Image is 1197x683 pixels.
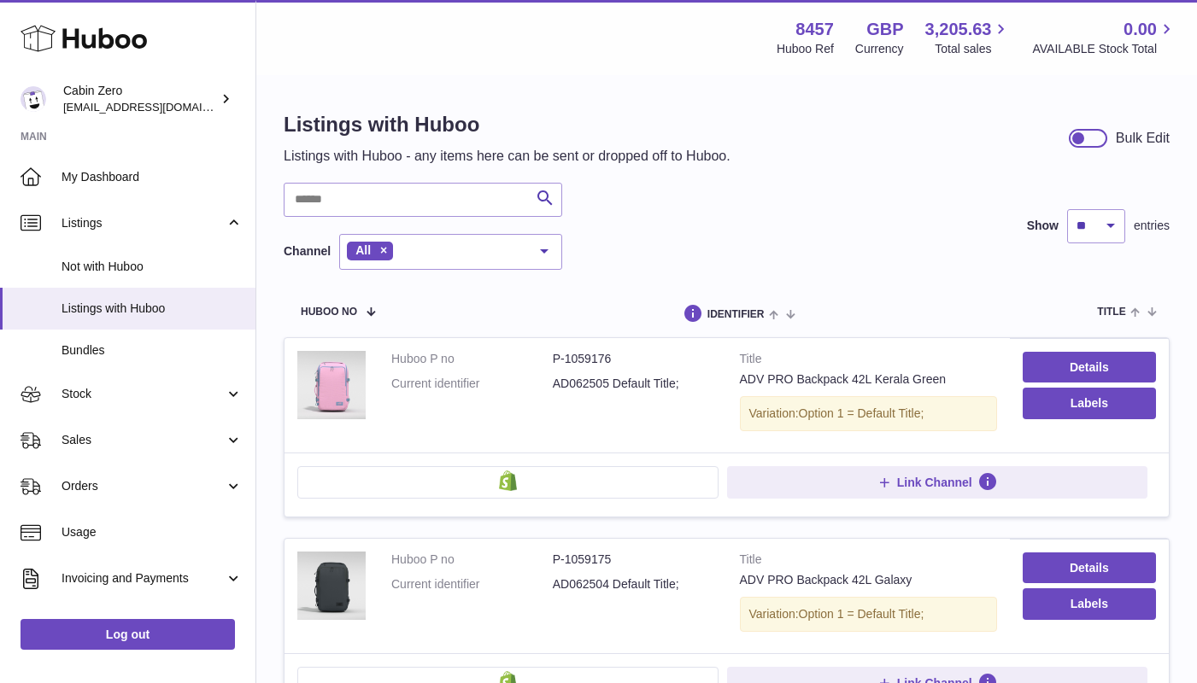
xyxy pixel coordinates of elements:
span: Stock [62,386,225,402]
div: Variation: [740,396,997,431]
img: ADV PRO Backpack 42L Kerala Green [297,351,366,419]
button: Labels [1023,388,1156,418]
div: Currency [855,41,904,57]
span: Sales [62,432,225,448]
dt: Huboo P no [391,351,553,367]
span: Listings [62,215,225,231]
a: 3,205.63 Total sales [925,18,1012,57]
span: My Dashboard [62,169,243,185]
dd: P-1059175 [553,552,714,568]
span: Bundles [62,342,243,359]
div: Cabin Zero [63,83,217,115]
span: 0.00 [1124,18,1157,41]
span: Not with Huboo [62,259,243,275]
p: Listings with Huboo - any items here can be sent or dropped off to Huboo. [284,147,731,166]
span: 3,205.63 [925,18,992,41]
img: shopify-small.png [499,470,517,491]
dd: AD062505 Default Title; [553,376,714,392]
strong: 8457 [795,18,834,41]
a: Details [1023,352,1156,382]
label: Channel [284,243,331,260]
div: ADV PRO Backpack 42L Galaxy [740,572,997,588]
span: AVAILABLE Stock Total [1032,41,1176,57]
span: Invoicing and Payments [62,570,225,587]
span: Link Channel [897,475,972,490]
dd: AD062504 Default Title; [553,576,714,593]
dt: Huboo P no [391,552,553,568]
span: Huboo no [301,306,357,318]
strong: Title [740,351,997,371]
span: Orders [62,478,225,494]
a: 0.00 AVAILABLE Stock Total [1032,18,1176,57]
dt: Current identifier [391,576,553,593]
a: Log out [21,619,235,650]
dt: Current identifier [391,376,553,392]
span: Option 1 = Default Title; [799,607,924,621]
dd: P-1059176 [553,351,714,367]
span: entries [1134,218,1170,234]
img: ADV PRO Backpack 42L Galaxy [297,552,366,620]
span: Total sales [935,41,1011,57]
div: Bulk Edit [1116,129,1170,148]
span: Usage [62,524,243,540]
span: identifier [707,309,765,320]
span: [EMAIL_ADDRESS][DOMAIN_NAME] [63,100,251,114]
strong: GBP [866,18,903,41]
img: debbychu@cabinzero.com [21,86,46,112]
span: All [355,243,371,257]
span: Listings with Huboo [62,301,243,317]
span: Option 1 = Default Title; [799,406,924,420]
strong: Title [740,552,997,572]
label: Show [1027,218,1059,234]
div: ADV PRO Backpack 42L Kerala Green [740,371,997,388]
div: Huboo Ref [777,41,834,57]
button: Labels [1023,588,1156,619]
h1: Listings with Huboo [284,111,731,138]
button: Link Channel [727,466,1148,499]
span: title [1097,306,1125,318]
div: Variation: [740,597,997,632]
a: Details [1023,552,1156,583]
